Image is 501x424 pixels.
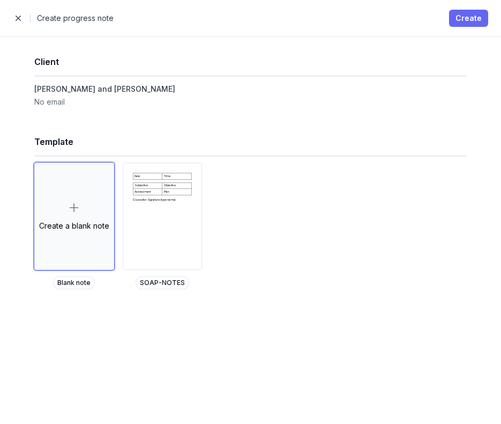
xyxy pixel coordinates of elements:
h1: Template [34,134,467,149]
span: SOAP-NOTES [136,276,189,289]
p: Subjective [134,184,161,187]
dd: [PERSON_NAME] and [PERSON_NAME] [34,83,251,96]
span: Create [455,12,482,25]
p: Objective [164,184,190,187]
p: Date [134,174,161,178]
span: Blank note [53,276,95,289]
button: Create [449,10,488,27]
p: Counsellor Signature (type name): [133,198,192,202]
div: Create a blank note [39,221,109,231]
h2: Create progress note [37,12,436,25]
dt: No email [34,96,251,108]
h1: Client [34,54,251,69]
p: Assessment [134,190,161,194]
p: Plan [164,190,190,194]
p: Time [164,174,190,178]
